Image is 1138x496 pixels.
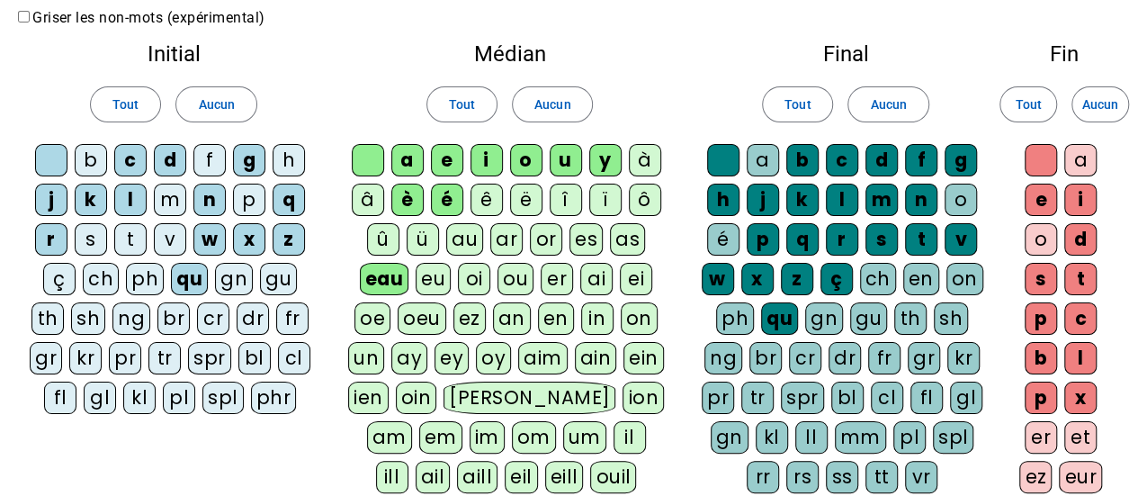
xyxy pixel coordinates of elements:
div: em [419,421,462,454]
div: cr [789,342,821,374]
div: k [786,184,819,216]
div: f [193,144,226,176]
div: k [75,184,107,216]
div: ng [704,342,742,374]
div: aill [457,461,497,493]
button: Aucun [175,86,256,122]
div: ain [575,342,617,374]
div: s [865,223,898,256]
div: n [905,184,937,216]
div: il [614,421,646,454]
div: b [75,144,107,176]
div: m [154,184,186,216]
div: ail [416,461,451,493]
h2: Médian [347,43,672,65]
div: fl [44,382,76,414]
div: r [35,223,67,256]
div: rr [747,461,779,493]
div: oy [476,342,511,374]
div: kr [69,342,102,374]
div: bl [831,382,864,414]
div: cr [197,302,229,335]
div: tr [741,382,774,414]
div: gl [950,382,982,414]
div: â [352,184,384,216]
div: î [550,184,582,216]
div: oe [354,302,390,335]
div: pr [109,342,141,374]
span: Tout [784,94,811,115]
div: dr [829,342,861,374]
div: gl [84,382,116,414]
span: Aucun [534,94,570,115]
div: h [707,184,739,216]
div: gr [30,342,62,374]
div: a [747,144,779,176]
div: gu [850,302,887,335]
div: er [1025,421,1057,454]
div: on [621,302,658,335]
div: n [193,184,226,216]
div: eill [545,461,584,493]
div: ng [112,302,150,335]
div: et [1064,421,1097,454]
div: p [1025,302,1057,335]
div: d [1064,223,1097,256]
div: s [75,223,107,256]
div: ion [623,382,664,414]
div: fr [276,302,309,335]
div: um [563,421,606,454]
div: j [35,184,67,216]
div: p [747,223,779,256]
div: p [1025,382,1057,414]
div: l [114,184,147,216]
div: ez [453,302,486,335]
div: b [1025,342,1057,374]
div: pl [163,382,195,414]
label: Griser les non-mots (expérimental) [14,9,265,26]
div: c [114,144,147,176]
div: fl [910,382,943,414]
div: h [273,144,305,176]
div: g [233,144,265,176]
div: eil [505,461,538,493]
div: rs [786,461,819,493]
div: cl [278,342,310,374]
div: br [749,342,782,374]
div: x [741,263,774,295]
div: ç [43,263,76,295]
div: è [391,184,424,216]
div: br [157,302,190,335]
div: x [233,223,265,256]
div: gn [805,302,843,335]
h2: Initial [29,43,318,65]
div: l [1064,342,1097,374]
div: pl [893,421,926,454]
div: gn [215,263,253,295]
div: ll [795,421,828,454]
div: ouil [590,461,636,493]
div: à [629,144,661,176]
div: spr [781,382,824,414]
div: o [945,184,977,216]
div: spr [188,342,231,374]
div: l [826,184,858,216]
div: phr [251,382,297,414]
div: ien [348,382,389,414]
button: Tout [762,86,833,122]
div: am [367,421,412,454]
div: kl [756,421,788,454]
div: dr [237,302,269,335]
div: ï [589,184,622,216]
div: oeu [398,302,446,335]
div: s [1025,263,1057,295]
span: Tout [449,94,475,115]
span: Tout [112,94,139,115]
div: a [1064,144,1097,176]
div: er [541,263,573,295]
button: Tout [999,86,1057,122]
div: ai [580,263,613,295]
div: o [510,144,542,176]
div: om [512,421,556,454]
div: m [865,184,898,216]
